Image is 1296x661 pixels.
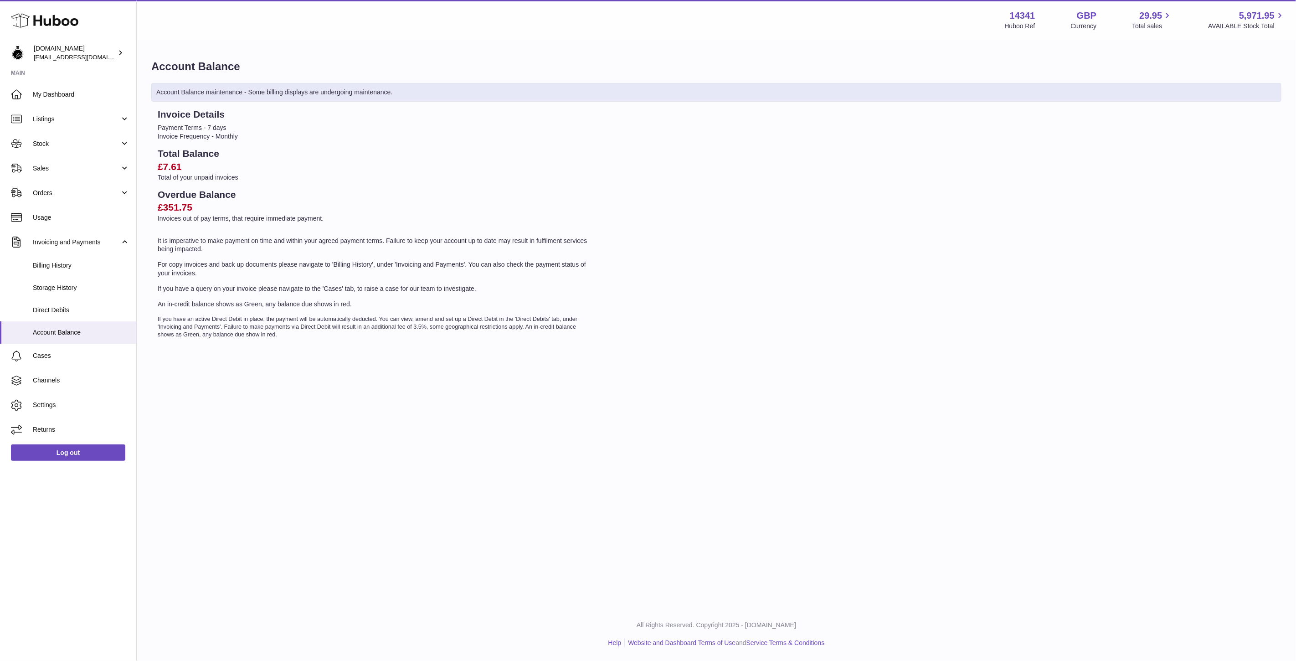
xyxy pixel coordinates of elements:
[1132,10,1173,31] a: 29.95 Total sales
[1239,10,1275,22] span: 5,971.95
[158,237,591,254] p: It is imperative to make payment on time and within your agreed payment terms. Failure to keep yo...
[151,83,1281,102] div: Account Balance maintenance - Some billing displays are undergoing maintenance.
[608,639,622,646] a: Help
[158,201,591,214] h2: £351.75
[158,160,591,173] h2: £7.61
[1208,10,1285,31] a: 5,971.95 AVAILABLE Stock Total
[1132,22,1173,31] span: Total sales
[158,214,591,223] p: Invoices out of pay terms, that require immediate payment.
[158,300,591,309] p: An in-credit balance shows as Green, any balance due shows in red.
[33,238,120,247] span: Invoicing and Payments
[1208,22,1285,31] span: AVAILABLE Stock Total
[33,376,129,385] span: Channels
[33,213,129,222] span: Usage
[158,260,591,278] p: For copy invoices and back up documents please navigate to 'Billing History', under 'Invoicing an...
[33,90,129,99] span: My Dashboard
[158,132,591,141] li: Invoice Frequency - Monthly
[746,639,825,646] a: Service Terms & Conditions
[34,53,134,61] span: [EMAIL_ADDRESS][DOMAIN_NAME]
[33,139,120,148] span: Stock
[33,425,129,434] span: Returns
[34,44,116,62] div: [DOMAIN_NAME]
[144,621,1289,630] p: All Rights Reserved. Copyright 2025 - [DOMAIN_NAME]
[1071,22,1097,31] div: Currency
[158,315,591,339] p: If you have an active Direct Debit in place, the payment will be automatically deducted. You can ...
[1010,10,1035,22] strong: 14341
[33,328,129,337] span: Account Balance
[1005,22,1035,31] div: Huboo Ref
[33,306,129,315] span: Direct Debits
[33,115,120,124] span: Listings
[625,639,824,647] li: and
[1139,10,1162,22] span: 29.95
[33,261,129,270] span: Billing History
[33,401,129,409] span: Settings
[11,46,25,60] img: theperfumesampler@gmail.com
[158,173,591,182] p: Total of your unpaid invoices
[628,639,735,646] a: Website and Dashboard Terms of Use
[158,188,591,201] h2: Overdue Balance
[1077,10,1096,22] strong: GBP
[33,164,120,173] span: Sales
[158,124,591,132] li: Payment Terms - 7 days
[33,351,129,360] span: Cases
[11,444,125,461] a: Log out
[158,108,591,121] h2: Invoice Details
[33,284,129,292] span: Storage History
[151,59,1281,74] h1: Account Balance
[158,284,591,293] p: If you have a query on your invoice please navigate to the 'Cases' tab, to raise a case for our t...
[33,189,120,197] span: Orders
[158,147,591,160] h2: Total Balance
